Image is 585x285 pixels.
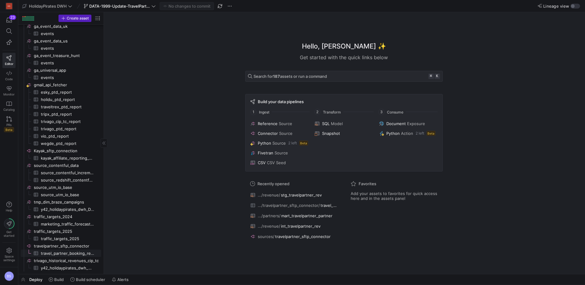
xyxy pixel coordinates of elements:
[281,224,321,229] span: int_travelpartner_rev
[258,193,280,197] span: .../revenue/
[41,177,94,184] span: source_redshift_contentful_posts_with_changes​​​​​​​​​
[34,162,100,169] span: source_contentful_data​​​​​​​​
[21,67,101,74] a: ga_universal_app​​​​​​​​
[21,81,101,88] a: gmail_api_fetcher​​​​​​​​
[21,37,101,45] div: Press SPACE to select this row.
[34,184,100,191] span: source_utm_io_base​​​​​​​​
[378,130,438,137] button: PythonAction2 leftBeta
[279,121,292,126] span: Source
[34,147,100,154] span: Kayak_sftp_connection​​​​​​​​
[321,203,337,208] span: travel_partner_booking_report_raw
[21,23,101,30] div: Press SPACE to select this row.
[21,52,101,59] a: ga_event_treasure_hunt​​​​​​​​
[249,149,310,157] button: FivetranSource
[21,154,101,162] a: kayak_affiliate_reporting_daily​​​​​​​​​
[407,121,425,126] span: Exposure
[5,62,13,66] span: Editor
[359,181,376,186] span: Favorites
[21,88,101,96] a: esky_ptd_report​​​​​​​​​
[272,141,286,146] span: Source
[21,96,101,103] a: holidu_ptd_report​​​​​​​​​
[351,191,438,201] span: Add your assets to favorites for quick access here and in the assets panel
[21,132,101,140] a: vio_ptd_report​​​​​​​​​
[5,208,13,212] span: Help
[2,216,16,240] button: Getstarted
[322,131,340,136] span: Snapshot
[21,176,101,184] a: source_redshift_contentful_posts_with_changes​​​​​​​​​
[67,16,89,20] span: Create asset
[258,224,280,229] span: .../revenue/
[386,131,400,136] span: Python
[41,45,94,52] span: events​​​​​​​​​
[258,203,320,208] span: .../travelpartner_sftp_connector/
[21,228,101,235] a: traffic_targets_2025​​​​​​​​
[34,243,100,250] span: travelpartner_sftp_connector​​​​​​​​
[41,221,94,228] span: marketing_traffic_forecast_2024_new​​​​​​​​​
[258,234,275,239] span: sources/
[249,212,339,220] button: .../partners/mart_travelpartner_partner
[34,23,100,30] span: ga_event_data_uk​​​​​​​​
[21,140,101,147] a: wegde_ptd_report​​​​​​​​​
[21,184,101,191] div: Press SPACE to select this row.
[21,45,101,52] a: events​​​​​​​​​
[21,235,101,242] div: Press SPACE to select this row.
[34,67,100,74] span: ga_universal_app​​​​​​​​
[21,257,101,264] div: Press SPACE to select this row.
[21,118,101,125] a: trivago_cip_tc_report​​​​​​​​​
[34,228,100,235] span: traffic_targets_2025​​​​​​​​
[249,139,310,147] button: PythonSource2 leftBeta
[21,213,101,220] div: Press SPACE to select this row.
[34,38,100,45] span: ga_event_data_us​​​​​​​​
[245,54,443,61] div: Get started with the quick links below
[267,160,286,165] span: CSV Seed
[21,88,101,96] div: Press SPACE to select this row.
[378,120,438,127] button: DocumentExposure
[258,121,278,126] span: Reference
[41,140,94,147] span: wegde_ptd_report​​​​​​​​​
[6,123,12,127] span: PRs
[249,120,310,127] button: ReferenceSource
[21,110,101,118] div: Press SPACE to select this row.
[21,213,101,220] a: traffic_targets_2024​​​​​​​​
[273,74,280,79] strong: 187
[21,154,101,162] div: Press SPACE to select this row.
[21,206,101,213] div: Press SPACE to select this row.
[2,1,16,11] a: HG
[41,155,94,162] span: kayak_affiliate_reporting_daily​​​​​​​​​
[249,191,339,199] button: .../revenue/stg_travelpartner_rev
[4,127,14,132] span: Beta
[249,233,339,240] button: sources/travelpartner_sftp_connector
[281,213,332,218] span: mart_travelpartner_partner
[302,41,386,51] h1: Hello, [PERSON_NAME] ✨
[5,77,13,81] span: Code
[21,220,101,228] a: marketing_traffic_forecast_2024_new​​​​​​​​​
[41,169,94,176] span: source_contentful_increment_data​​​​​​​​​
[249,130,310,137] button: ConnectorSource
[3,254,15,262] span: Space settings
[9,15,16,20] div: 23
[21,23,101,30] a: ga_event_data_uk​​​​​​​​
[34,199,100,206] span: tmp_dim_braze_campaigns​​​​​​​​
[2,99,16,114] a: Catalog
[543,4,569,9] span: Lineage view
[21,264,101,272] a: y42_holidaypirates_dwh_main_staging_trivago_historical_revenues_cip_tc​​​​​​​​​
[41,250,94,257] span: travel_partner_booking_report_raw​​​​​​​​​
[58,15,91,22] button: Create asset
[21,198,101,206] div: Press SPACE to select this row.
[21,30,101,37] div: Press SPACE to select this row.
[21,110,101,118] a: tripx_ptd_report​​​​​​​​​
[245,71,443,82] button: Search for187assets or run a command⌘k
[41,111,94,118] span: tripx_ptd_report​​​​​​​​​
[21,52,101,59] div: Press SPACE to select this row.
[21,169,101,176] a: source_contentful_increment_data​​​​​​​​​
[322,121,330,126] span: SQL
[68,274,108,285] button: Build scheduler
[21,37,101,45] a: ga_event_data_us​​​​​​​​
[21,242,101,250] a: travelpartner_sftp_connector​​​​​​​​
[21,96,101,103] div: Press SPACE to select this row.
[331,121,343,126] span: Model
[3,108,15,111] span: Catalog
[29,277,42,282] span: Deploy
[434,74,440,79] kbd: k
[21,125,101,132] div: Press SPACE to select this row.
